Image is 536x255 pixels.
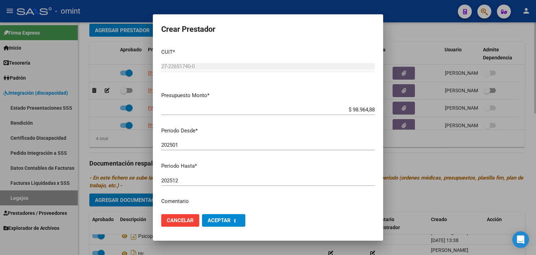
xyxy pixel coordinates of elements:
[161,92,375,100] p: Presupuesto Monto
[161,23,375,36] h2: Crear Prestador
[202,214,245,227] button: Aceptar
[167,217,194,224] span: Cancelar
[208,217,231,224] span: Aceptar
[512,231,529,248] div: Open Intercom Messenger
[161,162,375,170] p: Periodo Hasta
[161,127,375,135] p: Periodo Desde
[161,197,375,205] p: Comentario
[161,214,199,227] button: Cancelar
[161,48,375,56] p: CUIT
